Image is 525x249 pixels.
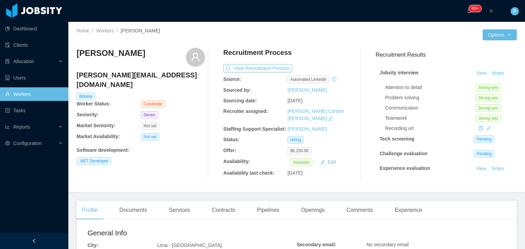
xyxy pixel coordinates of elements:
i: icon: bell [467,9,472,13]
a: [PERSON_NAME] Cóndor [PERSON_NAME] [287,108,344,121]
div: Attention to detail [385,84,475,91]
span: Senior [141,111,158,119]
button: icon: exportView Recruitment Process [223,64,292,72]
div: Communication [385,104,475,112]
a: [PERSON_NAME] [287,126,327,132]
strong: Jobsity interview [380,70,419,75]
span: [DATE] [287,98,302,103]
div: Experience [389,201,428,220]
a: View [474,166,489,171]
span: Pending [474,135,494,143]
span: [PERSON_NAME] [121,28,160,33]
span: Not set [141,133,159,141]
span: Strong-yes [475,84,501,91]
b: Staffing Support Specialist: [223,126,286,132]
span: [DATE] [287,170,302,176]
div: Teamwork [385,115,475,122]
strong: Challenge evaluation [380,151,428,156]
i: icon: history [332,77,337,82]
span: $6,150.00 [287,147,311,155]
b: Source: [223,76,241,82]
a: Workers [96,28,114,33]
div: Problem solving [385,94,475,101]
b: Secondary email: [297,242,336,247]
b: Seniority: [77,112,99,117]
h4: Recruitment Process [223,48,292,57]
b: Offer: [223,148,236,153]
a: icon: profileTasks [5,104,63,117]
i: icon: setting [5,141,10,146]
a: View [474,70,489,76]
div: Copy [478,125,483,132]
h3: [PERSON_NAME] [77,48,145,59]
span: automated linkedin [287,76,329,83]
span: Billable [77,93,95,100]
div: Pipelines [252,201,285,220]
div: Profile [77,201,103,220]
div: Openings [296,201,330,220]
b: Sourced by: [223,87,251,93]
a: icon: robotUsers [5,71,63,85]
span: Not set [141,122,159,130]
strong: Tech screening [380,136,415,142]
h2: General Info [87,228,297,238]
h4: [PERSON_NAME][EMAIL_ADDRESS][DOMAIN_NAME] [77,70,205,89]
b: Sourcing date: [223,98,257,103]
span: Reports [13,124,30,130]
span: / [117,28,118,33]
span: Strong-yes [475,115,501,122]
span: Candidate [141,100,165,108]
span: P [513,7,516,15]
a: icon: userWorkers [5,87,63,101]
i: icon: line-chart [5,124,10,129]
button: Notes [489,165,507,173]
div: Recording url [385,125,475,132]
a: Home [77,28,89,33]
span: Strong-yes [475,94,501,102]
button: Notes [489,180,507,189]
a: [PERSON_NAME] [287,87,327,93]
b: Market Availability: [77,134,120,139]
span: No secondary email [366,242,409,247]
i: icon: copy [478,126,483,131]
b: City: [87,243,98,248]
i: icon: plus [489,9,494,13]
sup: 1709 [469,5,481,12]
button: icon: editEdit [318,158,339,166]
span: Lima - [GEOGRAPHIC_DATA] [157,243,222,248]
a: icon: link [486,126,491,131]
a: icon: pie-chartDashboard [5,22,63,35]
b: Worker Status: [77,101,110,106]
div: Services [163,201,195,220]
button: Notes [489,69,507,77]
span: .NET Developer [77,157,111,165]
b: Status: [223,137,239,142]
div: Documents [114,201,152,220]
b: Recruiter assigned: [223,108,268,114]
a: icon: auditClients [5,38,63,52]
span: Pending [474,150,494,158]
div: Contracts [206,201,241,220]
i: icon: edit [328,116,333,121]
span: Hiring [287,136,304,144]
span: / [92,28,93,33]
b: Software development : [77,147,129,153]
a: icon: exportView Recruitment Process [223,65,292,71]
button: Optionsicon: down [483,29,517,40]
span: Strong-yes [475,104,501,112]
i: icon: solution [5,59,10,64]
span: Configuration [13,141,42,146]
div: Comments [341,201,378,220]
b: Availability last check: [223,170,274,176]
i: icon: user [191,52,200,62]
h3: Recruitment Results [376,50,517,59]
b: Market Seniority: [77,123,116,128]
span: Allocation [13,59,34,64]
strong: Experience evaluation [380,165,430,171]
b: Availability: [223,159,250,164]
